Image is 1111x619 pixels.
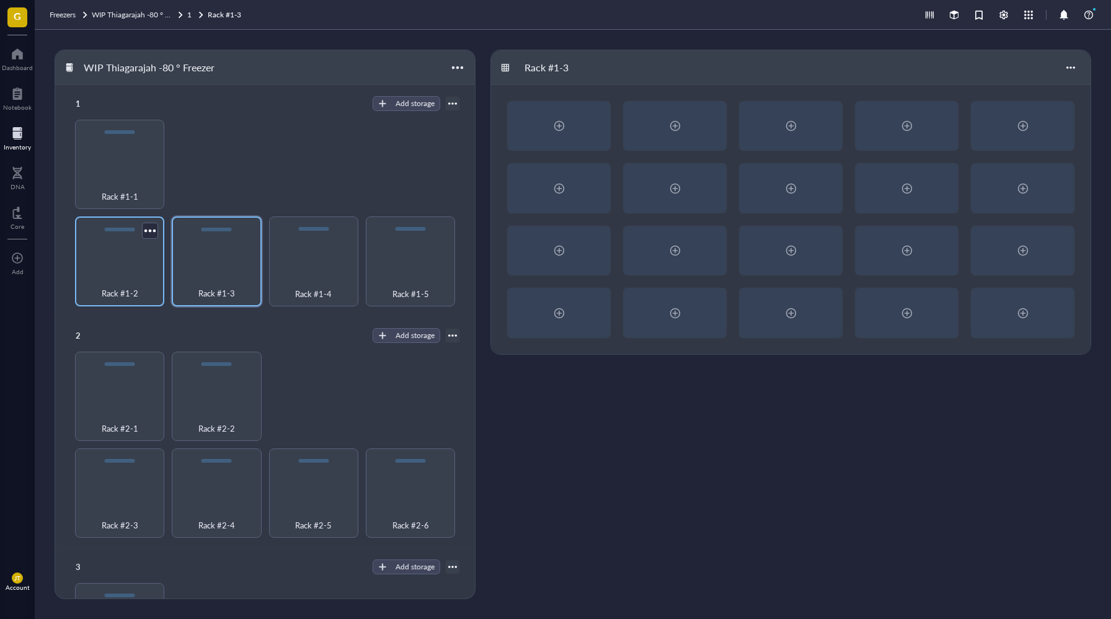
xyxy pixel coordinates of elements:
[373,96,440,111] button: Add storage
[11,223,24,230] div: Core
[11,163,25,190] a: DNA
[396,330,435,341] div: Add storage
[295,519,332,532] span: Rack #2-5
[198,519,235,532] span: Rack #2-4
[102,190,138,203] span: Rack #1-1
[2,64,33,71] div: Dashboard
[373,559,440,574] button: Add storage
[4,123,31,151] a: Inventory
[198,287,235,300] span: Rack #1-3
[392,519,429,532] span: Rack #2-6
[102,287,138,300] span: Rack #1-2
[392,287,429,301] span: Rack #1-5
[70,95,144,112] div: 1
[92,9,185,21] a: WIP Thiagarajah -80 ° Freezer
[4,143,31,151] div: Inventory
[50,9,76,20] span: Freezers
[14,574,20,582] span: JT
[11,203,24,230] a: Core
[102,519,138,532] span: Rack #2-3
[78,57,220,78] div: WIP Thiagarajah -80 ° Freezer
[295,287,332,301] span: Rack #1-4
[396,561,435,572] div: Add storage
[198,422,235,435] span: Rack #2-2
[519,57,593,78] div: Rack #1-3
[373,328,440,343] button: Add storage
[12,268,24,275] div: Add
[396,98,435,109] div: Add storage
[11,183,25,190] div: DNA
[14,8,21,24] span: G
[102,422,138,435] span: Rack #2-1
[2,44,33,71] a: Dashboard
[3,84,32,111] a: Notebook
[70,327,144,344] div: 2
[50,9,89,21] a: Freezers
[187,9,244,21] a: 1Rack #1-3
[3,104,32,111] div: Notebook
[70,558,144,576] div: 3
[6,584,30,591] div: Account
[92,9,188,20] span: WIP Thiagarajah -80 ° Freezer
